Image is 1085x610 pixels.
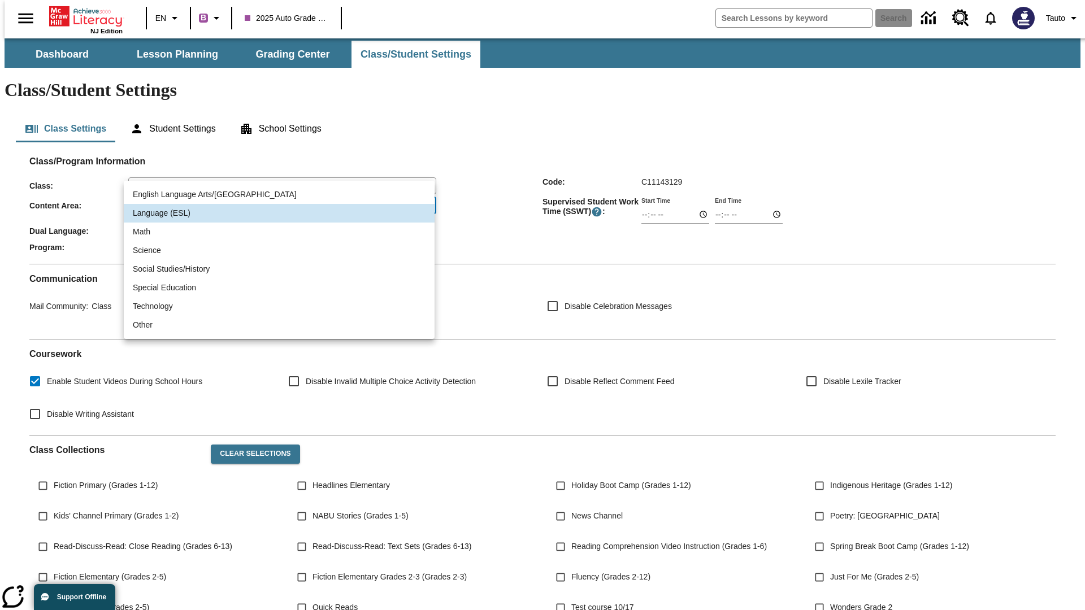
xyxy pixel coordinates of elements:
li: Other [124,316,435,334]
li: Technology [124,297,435,316]
li: Special Education [124,278,435,297]
li: Language (ESL) [124,204,435,223]
li: Science [124,241,435,260]
li: Social Studies/History [124,260,435,278]
li: English Language Arts/[GEOGRAPHIC_DATA] [124,185,435,204]
li: Math [124,223,435,241]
